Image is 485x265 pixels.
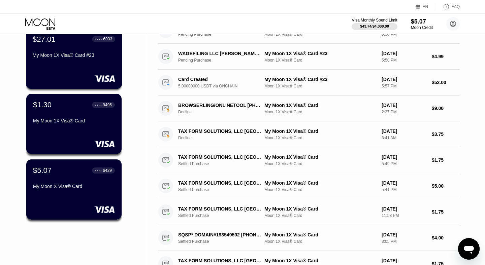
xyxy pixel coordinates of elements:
div: $4.99 [432,54,460,59]
div: $43.74 / $4,000.00 [360,24,389,28]
div: $1.75 [432,209,460,215]
div: Settled Purchase [178,213,269,218]
div: 5:58 PM [382,58,426,63]
div: EN [423,4,428,9]
div: BROWSERLING/ONLINETOOL [PHONE_NUMBER] US [178,103,262,108]
div: My Moon 1X Visa® Card [264,232,376,237]
div: $27.01 [33,35,56,43]
div: 11:58 PM [382,213,426,218]
div: My Moon 1X Visa® Card #23 [264,77,376,82]
div: My Moon 1X Visa® Card [264,258,376,263]
div: [DATE] [382,232,426,237]
div: $1.30● ● ● ●9495My Moon 1X Visa® Card [26,94,122,154]
div: Decline [178,136,269,140]
div: EN [416,3,436,10]
div: [DATE] [382,77,426,82]
div: $52.00 [432,80,460,85]
div: [DATE] [382,206,426,212]
div: $3.75 [432,131,460,137]
div: $9.00 [432,106,460,111]
div: [DATE] [382,258,426,263]
div: $5.07Moon Credit [411,18,433,30]
div: $1.75 [432,157,460,163]
div: Settled Purchase [178,161,269,166]
div: My Moon X Visa® Card [33,184,115,189]
div: My Moon 1X Visa® Card [33,118,115,123]
div: SQSP* DOMAIN#193549592 [PHONE_NUMBER] US [178,232,262,237]
div: Moon 1X Visa® Card [264,161,376,166]
div: TAX FORM SOLUTIONS, LLC [GEOGRAPHIC_DATA] [GEOGRAPHIC_DATA] [178,206,262,212]
div: My Moon 1X Visa® Card [264,103,376,108]
div: 3:05 PM [382,239,426,244]
div: BROWSERLING/ONLINETOOL [PHONE_NUMBER] USDeclineMy Moon 1X Visa® CardMoon 1X Visa® Card[DATE]2:27 ... [158,96,460,121]
div: 3:41 AM [382,136,426,140]
div: My Moon 1X Visa® Card #23 [33,52,115,58]
div: WAGEFILING LLC [PERSON_NAME] US [178,51,262,56]
div: My Moon 1X Visa® Card #23 [264,51,376,56]
div: FAQ [452,4,460,9]
div: $5.00 [432,183,460,189]
div: Decline [178,110,269,114]
div: SQSP* DOMAIN#193549592 [PHONE_NUMBER] USSettled PurchaseMy Moon 1X Visa® CardMoon 1X Visa® Card[D... [158,225,460,251]
div: ● ● ● ● [95,169,102,172]
div: Settled Purchase [178,187,269,192]
div: WAGEFILING LLC [PERSON_NAME] USPending PurchaseMy Moon 1X Visa® Card #23Moon 1X Visa® Card[DATE]5... [158,44,460,70]
div: $4.00 [432,235,460,240]
div: 6033 [103,37,112,41]
div: My Moon 1X Visa® Card [264,180,376,186]
div: Moon 1X Visa® Card [264,58,376,63]
div: 9495 [103,103,112,107]
div: Pending Purchase [178,58,269,63]
div: $1.30 [33,101,52,109]
div: [DATE] [382,128,426,134]
div: 6429 [103,168,112,173]
div: Card Created5.00000000 USDT via ONCHAINMy Moon 1X Visa® Card #23Moon 1X Visa® Card[DATE]5:57 PM$5... [158,70,460,96]
div: TAX FORM SOLUTIONS, LLC [GEOGRAPHIC_DATA] [GEOGRAPHIC_DATA] [178,154,262,160]
div: $5.07 [411,18,433,25]
div: Moon 1X Visa® Card [264,136,376,140]
div: 2:27 PM [382,110,426,114]
div: $5.07● ● ● ●6429My Moon X Visa® Card [26,159,122,220]
div: Moon Credit [411,25,433,30]
div: 5:41 PM [382,187,426,192]
div: [DATE] [382,103,426,108]
div: [DATE] [382,154,426,160]
div: 5.00000000 USDT via ONCHAIN [178,84,269,88]
div: My Moon 1X Visa® Card [264,206,376,212]
div: TAX FORM SOLUTIONS, LLC [GEOGRAPHIC_DATA] [GEOGRAPHIC_DATA]Settled PurchaseMy Moon 1X Visa® CardM... [158,199,460,225]
div: My Moon 1X Visa® Card [264,128,376,134]
div: [DATE] [382,180,426,186]
div: TAX FORM SOLUTIONS, LLC [GEOGRAPHIC_DATA] [GEOGRAPHIC_DATA]Settled PurchaseMy Moon 1X Visa® CardM... [158,147,460,173]
div: Moon 1X Visa® Card [264,213,376,218]
div: [DATE] [382,51,426,56]
div: Settled Purchase [178,239,269,244]
div: My Moon 1X Visa® Card [264,154,376,160]
div: Card Created [178,77,262,82]
div: TAX FORM SOLUTIONS, LLC [GEOGRAPHIC_DATA] [GEOGRAPHIC_DATA] [178,128,262,134]
div: $5.07 [33,166,52,175]
iframe: Button to launch messaging window, conversation in progress [458,238,480,260]
div: TAX FORM SOLUTIONS, LLC [GEOGRAPHIC_DATA] [GEOGRAPHIC_DATA]DeclineMy Moon 1X Visa® CardMoon 1X Vi... [158,121,460,147]
div: Visa Monthly Spend Limit [352,18,397,23]
div: ● ● ● ● [95,104,102,106]
div: ● ● ● ● [95,38,102,40]
div: 5:49 PM [382,161,426,166]
div: Moon 1X Visa® Card [264,187,376,192]
div: Moon 1X Visa® Card [264,84,376,88]
div: Moon 1X Visa® Card [264,110,376,114]
div: Moon 1X Visa® Card [264,239,376,244]
div: TAX FORM SOLUTIONS, LLC [GEOGRAPHIC_DATA] [GEOGRAPHIC_DATA] [178,180,262,186]
div: FAQ [436,3,460,10]
div: $27.01● ● ● ●6033My Moon 1X Visa® Card #23 [26,28,122,88]
div: Visa Monthly Spend Limit$43.74/$4,000.00 [352,18,397,30]
div: TAX FORM SOLUTIONS, LLC [GEOGRAPHIC_DATA] [GEOGRAPHIC_DATA] [178,258,262,263]
div: TAX FORM SOLUTIONS, LLC [GEOGRAPHIC_DATA] [GEOGRAPHIC_DATA]Settled PurchaseMy Moon 1X Visa® CardM... [158,173,460,199]
div: 5:57 PM [382,84,426,88]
